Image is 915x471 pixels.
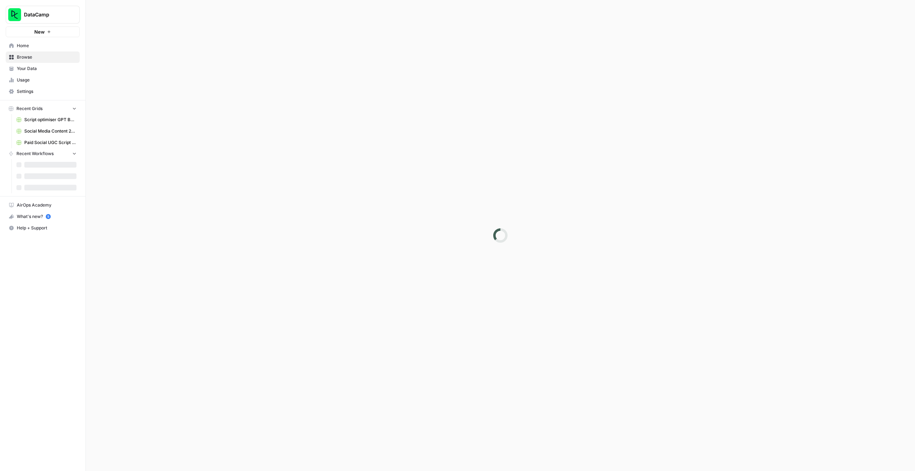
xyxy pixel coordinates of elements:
span: AirOps Academy [17,202,76,208]
span: Usage [17,77,76,83]
div: What's new? [6,211,79,222]
a: Paid Social UGC Script Optimisation Grid [13,137,80,148]
span: DataCamp [24,11,67,18]
button: Help + Support [6,222,80,234]
button: What's new? 5 [6,211,80,222]
a: 5 [46,214,51,219]
span: Social Media Content 2025 [24,128,76,134]
button: Recent Grids [6,103,80,114]
a: Social Media Content 2025 [13,125,80,137]
a: AirOps Academy [6,199,80,211]
a: Home [6,40,80,51]
a: Your Data [6,63,80,74]
a: Settings [6,86,80,97]
span: New [34,28,45,35]
button: Workspace: DataCamp [6,6,80,24]
a: Script optimiser GPT Build V2 Grid [13,114,80,125]
span: Home [17,43,76,49]
span: Help + Support [17,225,76,231]
span: Your Data [17,65,76,72]
span: Settings [17,88,76,95]
span: Recent Grids [16,105,43,112]
span: Recent Workflows [16,150,54,157]
button: New [6,26,80,37]
img: DataCamp Logo [8,8,21,21]
text: 5 [47,215,49,218]
a: Browse [6,51,80,63]
button: Recent Workflows [6,148,80,159]
a: Usage [6,74,80,86]
span: Script optimiser GPT Build V2 Grid [24,116,76,123]
span: Browse [17,54,76,60]
span: Paid Social UGC Script Optimisation Grid [24,139,76,146]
